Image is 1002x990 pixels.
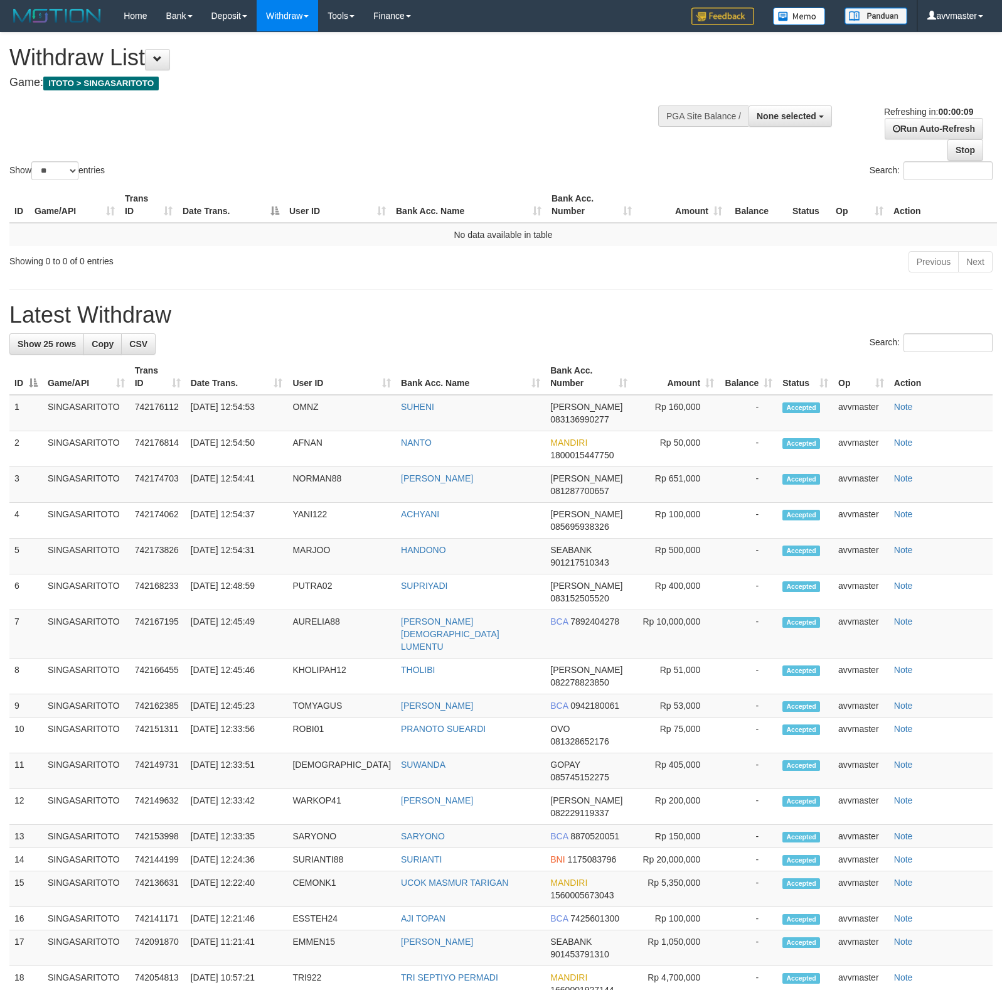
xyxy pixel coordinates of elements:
td: 3 [9,467,43,503]
td: avvmaster [833,659,889,694]
td: WARKOP41 [287,789,396,825]
td: 742149632 [130,789,186,825]
span: Accepted [782,832,820,842]
button: None selected [749,105,832,127]
h4: Game: [9,77,656,89]
a: Note [894,878,913,888]
a: Note [894,616,913,627]
td: 1 [9,395,43,431]
img: panduan.png [845,8,907,24]
a: [PERSON_NAME] [401,701,473,711]
span: Accepted [782,796,820,807]
td: Rp 53,000 [632,694,719,718]
img: MOTION_logo.png [9,6,105,25]
a: HANDONO [401,545,446,555]
td: - [719,789,777,825]
td: SINGASARITOTO [43,610,130,659]
a: Note [894,402,913,412]
td: SARYONO [287,825,396,848]
td: Rp 100,000 [632,503,719,539]
span: None selected [757,111,816,121]
img: Feedback.jpg [691,8,754,25]
td: [DATE] 12:22:40 [186,871,288,907]
td: SINGASARITOTO [43,930,130,966]
a: Run Auto-Refresh [885,118,983,139]
strong: 00:00:09 [938,107,973,117]
td: avvmaster [833,848,889,871]
td: AFNAN [287,431,396,467]
span: Accepted [782,937,820,948]
td: 17 [9,930,43,966]
td: 7 [9,610,43,659]
span: MANDIRI [550,438,587,448]
td: Rp 10,000,000 [632,610,719,659]
span: MANDIRI [550,878,587,888]
td: - [719,848,777,871]
td: avvmaster [833,825,889,848]
td: - [719,753,777,789]
td: avvmaster [833,789,889,825]
th: Game/API: activate to sort column ascending [43,359,130,395]
td: [DATE] 12:54:53 [186,395,288,431]
a: SUHENI [401,402,434,412]
td: - [719,503,777,539]
th: Game/API: activate to sort column ascending [29,187,120,223]
td: SINGASARITOTO [43,848,130,871]
td: [DATE] 12:33:56 [186,718,288,753]
td: Rp 651,000 [632,467,719,503]
a: THOLIBI [401,665,435,675]
td: NORMAN88 [287,467,396,503]
a: [PERSON_NAME] [401,795,473,805]
td: Rp 500,000 [632,539,719,574]
td: Rp 75,000 [632,718,719,753]
a: SUPRIYADI [401,581,447,591]
td: - [719,659,777,694]
th: Balance [727,187,787,223]
td: - [719,930,777,966]
th: Amount: activate to sort column ascending [637,187,727,223]
a: Note [894,972,913,982]
td: Rp 160,000 [632,395,719,431]
th: User ID: activate to sort column ascending [287,359,396,395]
a: Note [894,913,913,923]
td: SINGASARITOTO [43,659,130,694]
span: Copy 7892404278 to clipboard [570,616,619,627]
img: Button%20Memo.svg [773,8,826,25]
span: Copy 8870520051 to clipboard [570,831,619,841]
th: Action [889,359,993,395]
td: SINGASARITOTO [43,503,130,539]
th: Date Trans.: activate to sort column ascending [186,359,288,395]
span: Copy 081287700657 to clipboard [550,486,609,496]
th: Bank Acc. Name: activate to sort column ascending [396,359,545,395]
td: Rp 5,350,000 [632,871,719,907]
td: 742141171 [130,907,186,930]
td: avvmaster [833,610,889,659]
td: [DATE] 12:48:59 [186,574,288,610]
td: 742091870 [130,930,186,966]
a: PRANOTO SUEARDI [401,724,486,734]
th: Status [787,187,831,223]
span: SEABANK [550,937,592,947]
td: avvmaster [833,718,889,753]
span: CSV [129,339,147,349]
td: CEMONK1 [287,871,396,907]
td: SINGASARITOTO [43,574,130,610]
td: [DATE] 12:54:41 [186,467,288,503]
th: Action [888,187,997,223]
td: avvmaster [833,907,889,930]
h1: Latest Withdraw [9,303,993,328]
td: [DEMOGRAPHIC_DATA] [287,753,396,789]
td: SURIANTI88 [287,848,396,871]
td: - [719,610,777,659]
span: [PERSON_NAME] [550,665,622,675]
th: Bank Acc. Name: activate to sort column ascending [391,187,546,223]
td: avvmaster [833,574,889,610]
label: Search: [870,161,993,180]
td: [DATE] 12:21:46 [186,907,288,930]
td: SINGASARITOTO [43,718,130,753]
td: 742151311 [130,718,186,753]
th: Trans ID: activate to sort column ascending [120,187,178,223]
td: [DATE] 12:54:37 [186,503,288,539]
td: SINGASARITOTO [43,539,130,574]
a: Note [894,581,913,591]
